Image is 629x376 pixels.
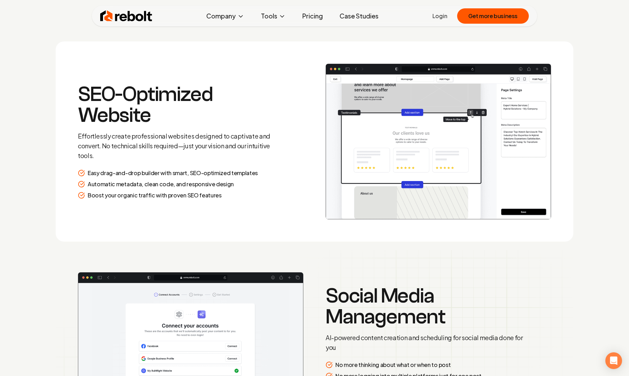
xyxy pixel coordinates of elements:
[78,131,278,160] p: Effortlessly create professional websites designed to captivate and convert. No technical skills ...
[326,64,551,219] img: How it works
[201,9,250,23] button: Company
[334,9,384,23] a: Case Studies
[335,361,451,369] p: No more thinking about what or when to post
[88,191,222,199] p: Boost your organic traffic with proven SEO features
[432,12,447,20] a: Login
[326,285,526,327] h3: Social Media Management
[88,180,234,188] p: Automatic metadata, clean code, and responsive design
[255,9,291,23] button: Tools
[88,169,258,177] p: Easy drag-and-drop builder with smart, SEO-optimized templates
[326,333,526,352] p: AI-powered content creation and scheduling for social media done for you
[605,352,622,369] div: Open Intercom Messenger
[457,8,529,24] button: Get more business
[297,9,328,23] a: Pricing
[78,84,278,126] h3: SEO-Optimized Website
[100,9,152,23] img: Rebolt Logo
